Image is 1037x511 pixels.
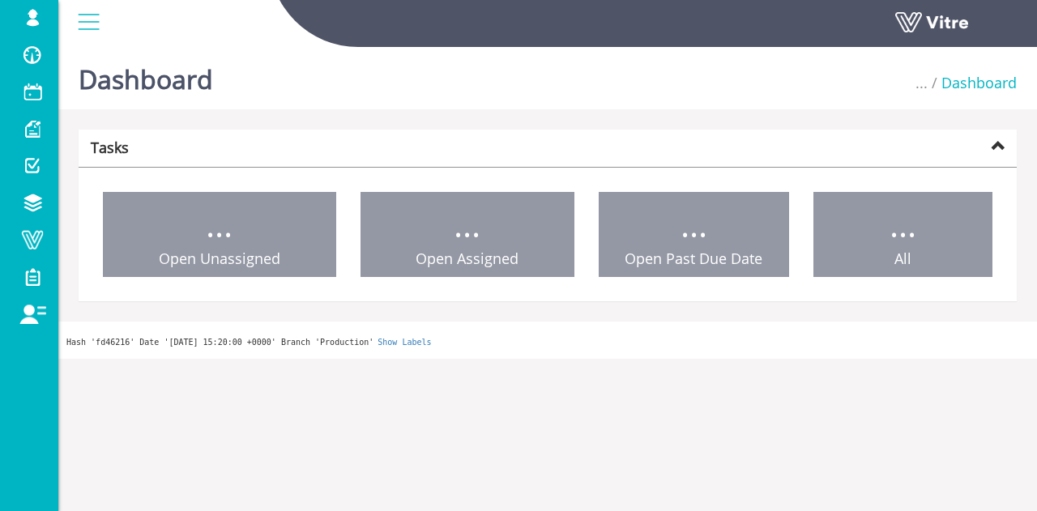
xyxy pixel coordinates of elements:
[378,338,431,347] a: Show Labels
[890,201,916,247] span: ...
[813,192,993,278] a: ... All
[915,73,928,92] span: ...
[91,138,129,157] strong: Tasks
[79,40,213,109] h1: Dashboard
[454,201,480,247] span: ...
[894,249,911,268] span: All
[928,73,1017,94] li: Dashboard
[66,338,373,347] span: Hash 'fd46216' Date '[DATE] 15:20:00 +0000' Branch 'Production'
[416,249,518,268] span: Open Assigned
[599,192,789,278] a: ... Open Past Due Date
[361,192,575,278] a: ... Open Assigned
[206,201,233,247] span: ...
[159,249,280,268] span: Open Unassigned
[681,201,707,247] span: ...
[625,249,762,268] span: Open Past Due Date
[103,192,336,278] a: ... Open Unassigned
